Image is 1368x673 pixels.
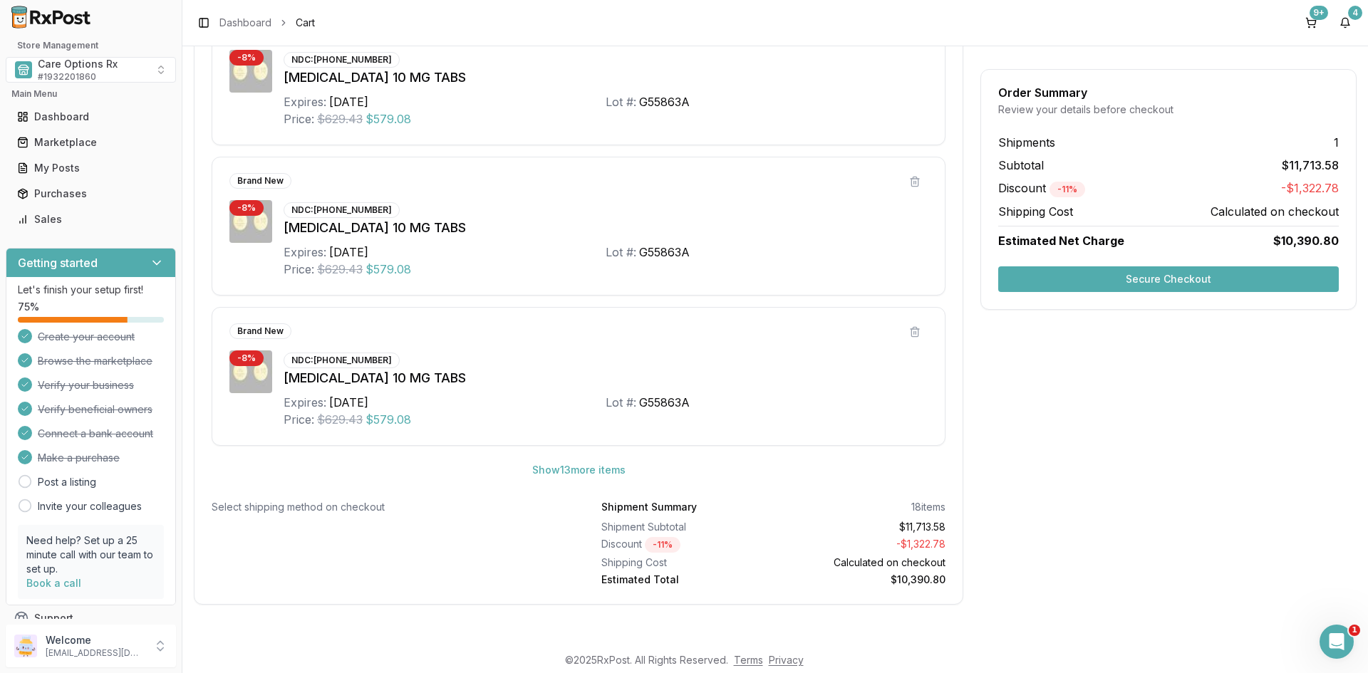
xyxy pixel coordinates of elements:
div: 9+ [1310,6,1328,20]
img: Jardiance 10 MG TABS [229,350,272,393]
div: My Posts [17,161,165,175]
div: $11,713.58 [779,520,946,534]
p: [EMAIL_ADDRESS][DOMAIN_NAME] [46,647,145,659]
div: Brand New [229,173,291,189]
span: $10,390.80 [1273,232,1339,249]
div: Calculated on checkout [779,555,946,570]
button: Select a view [6,57,176,83]
button: Secure Checkout [998,266,1339,292]
div: Select shipping method on checkout [212,500,556,514]
div: Shipment Summary [601,500,697,514]
h3: Getting started [18,254,98,271]
a: Terms [734,654,763,666]
div: - 8 % [229,350,264,366]
img: Jardiance 10 MG TABS [229,200,272,243]
span: $629.43 [317,110,363,127]
span: $629.43 [317,261,363,278]
button: My Posts [6,157,176,179]
a: Post a listing [38,475,96,489]
span: $579.08 [366,411,411,428]
span: 1 [1349,625,1360,636]
span: -$1,322.78 [1281,179,1339,197]
a: Marketplace [11,130,170,155]
img: RxPost Logo [6,6,97,28]
div: G55863A [639,93,690,110]
div: [DATE] [329,93,368,110]
span: Calculated on checkout [1211,203,1339,220]
div: G55863A [639,394,690,411]
div: - $1,322.78 [779,537,946,553]
div: Purchases [17,187,165,201]
div: NDC: [PHONE_NUMBER] [284,202,400,218]
span: # 1932201860 [38,71,96,83]
div: NDC: [PHONE_NUMBER] [284,52,400,68]
span: $579.08 [366,110,411,127]
div: Estimated Total [601,573,768,587]
span: Browse the marketplace [38,354,152,368]
div: - 8 % [229,50,264,66]
span: Connect a bank account [38,427,153,441]
button: Purchases [6,182,176,205]
div: Expires: [284,93,326,110]
span: Verify your business [38,378,134,392]
div: [MEDICAL_DATA] 10 MG TABS [284,368,928,388]
span: 1 [1334,134,1339,151]
span: Create your account [38,330,135,344]
a: Book a call [26,577,81,589]
span: Verify beneficial owners [38,402,152,417]
div: Order Summary [998,87,1339,98]
div: [MEDICAL_DATA] 10 MG TABS [284,68,928,88]
div: Shipment Subtotal [601,520,768,534]
div: - 11 % [1050,182,1085,197]
iframe: Intercom live chat [1320,625,1354,659]
div: [DATE] [329,394,368,411]
span: $579.08 [366,261,411,278]
div: Discount [601,537,768,553]
p: Need help? Set up a 25 minute call with our team to set up. [26,533,155,576]
div: Sales [17,212,165,226]
span: $11,713.58 [1282,157,1339,174]
button: 9+ [1300,11,1322,34]
a: Privacy [769,654,804,666]
p: Let's finish your setup first! [18,283,164,297]
div: - 11 % [645,537,680,553]
div: 18 items [911,500,945,514]
button: Marketplace [6,131,176,154]
span: Shipments [998,134,1055,151]
span: Discount [998,181,1085,195]
h2: Main Menu [11,88,170,100]
span: Estimated Net Charge [998,234,1124,248]
button: 4 [1334,11,1357,34]
div: Review your details before checkout [998,103,1339,117]
a: Sales [11,207,170,232]
div: Marketplace [17,135,165,150]
div: Lot #: [606,93,636,110]
div: - 8 % [229,200,264,216]
button: Dashboard [6,105,176,128]
button: Show13more items [521,457,637,483]
a: Invite your colleagues [38,499,142,513]
div: [DATE] [329,244,368,261]
h2: Store Management [6,40,176,51]
span: Make a purchase [38,451,120,465]
a: My Posts [11,155,170,181]
div: Price: [284,110,314,127]
div: Shipping Cost [601,555,768,570]
div: Price: [284,411,314,428]
span: $629.43 [317,411,363,428]
div: Expires: [284,394,326,411]
a: Purchases [11,181,170,207]
div: $10,390.80 [779,573,946,587]
div: Brand New [229,323,291,339]
div: NDC: [PHONE_NUMBER] [284,353,400,368]
div: Price: [284,261,314,278]
span: Subtotal [998,157,1044,174]
div: G55863A [639,244,690,261]
span: Care Options Rx [38,57,118,71]
span: Shipping Cost [998,203,1073,220]
p: Welcome [46,633,145,647]
img: User avatar [14,635,37,657]
span: Cart [296,16,315,30]
a: Dashboard [11,104,170,130]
